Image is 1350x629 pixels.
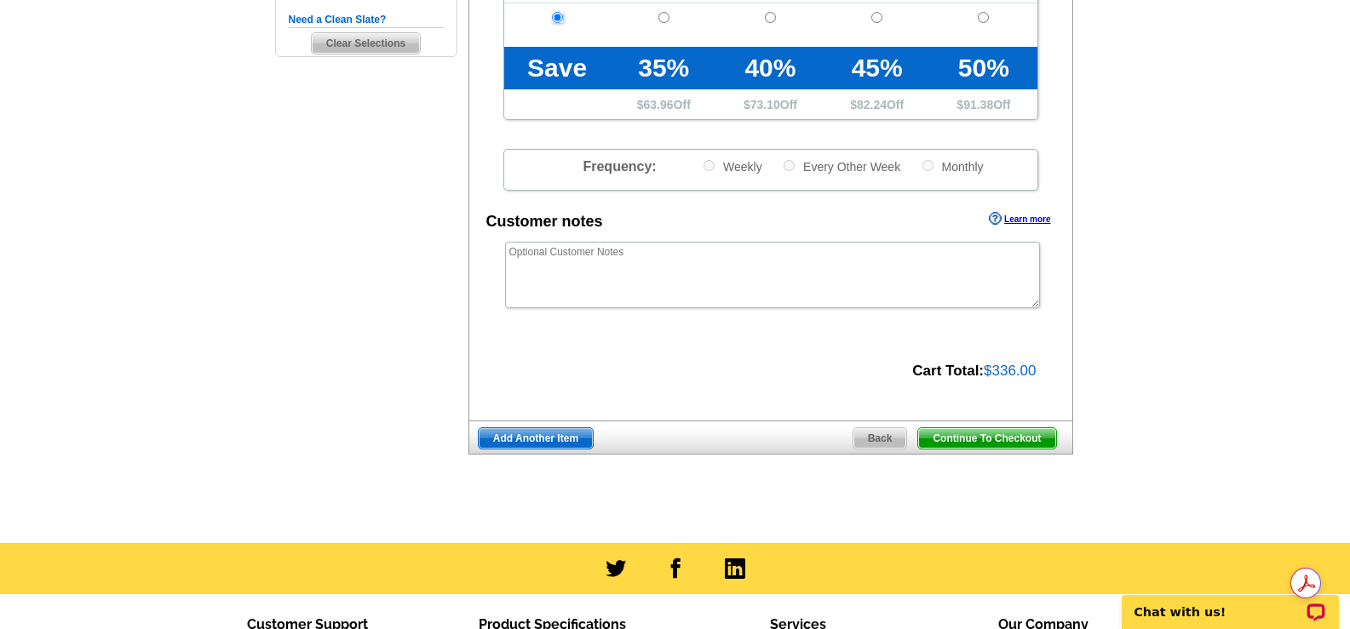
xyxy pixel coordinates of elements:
td: 45% [824,47,930,89]
span: Clear Selections [312,33,420,54]
iframe: LiveChat chat widget [1111,575,1350,629]
label: Monthly [921,158,984,174]
span: Back [853,428,907,449]
a: Learn more [989,212,1050,226]
td: 50% [930,47,1037,89]
td: 40% [717,47,824,89]
div: Customer notes [486,210,603,233]
span: 73.10 [750,98,780,112]
td: $ Off [717,89,824,119]
a: Back [853,427,908,449]
span: 91.38 [963,98,993,112]
td: 35% [611,47,717,89]
span: Continue To Checkout [918,428,1055,449]
td: $ Off [824,89,930,119]
td: $ Off [930,89,1037,119]
input: Weekly [704,160,715,171]
span: $336.00 [984,363,1036,379]
h5: Need a Clean Slate? [289,12,444,28]
span: Frequency: [583,159,656,174]
span: 82.24 [857,98,887,112]
a: Add Another Item [478,427,594,449]
input: Every Other Week [784,160,795,171]
span: 63.96 [644,98,674,112]
strong: Cart Total: [912,363,984,379]
td: $ Off [611,89,717,119]
span: Add Another Item [479,428,593,449]
label: Weekly [702,158,762,174]
label: Every Other Week [782,158,900,174]
input: Monthly [922,160,934,171]
td: Save [504,47,611,89]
